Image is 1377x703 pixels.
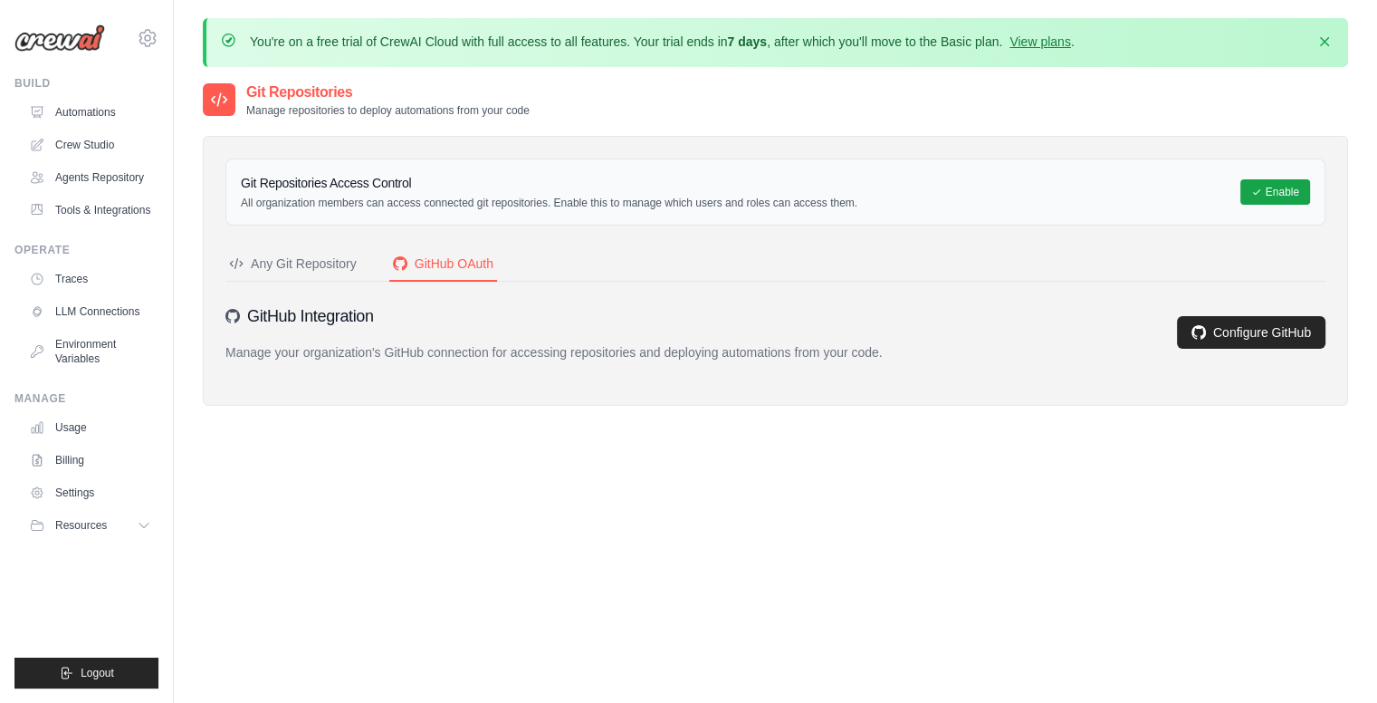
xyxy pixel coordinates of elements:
a: Configure GitHub [1177,316,1325,349]
p: Manage your organization's GitHub connection for accessing repositories and deploying automations... [225,343,883,361]
button: Resources [22,511,158,540]
div: Manage [14,391,158,406]
p: Manage repositories to deploy automations from your code [246,103,530,118]
h2: Git Repositories [246,82,530,103]
p: You're on a free trial of CrewAI Cloud with full access to all features. Your trial ends in , aft... [250,33,1075,51]
a: Usage [22,413,158,442]
button: GitHub OAuth [389,247,497,282]
a: View plans [1009,34,1070,49]
div: Operate [14,243,158,257]
a: Tools & Integrations [22,196,158,225]
a: Environment Variables [22,330,158,373]
button: Enable [1240,179,1310,205]
a: Agents Repository [22,163,158,192]
img: Logo [14,24,105,52]
a: Billing [22,446,158,475]
strong: 7 days [727,34,767,49]
p: All organization members can access connected git repositories. Enable this to manage which users... [241,196,857,210]
a: Automations [22,98,158,127]
div: Build [14,76,158,91]
span: Logout [81,666,114,680]
a: Crew Studio [22,130,158,159]
h3: GitHub Integration [247,303,374,329]
a: LLM Connections [22,297,158,326]
span: Resources [55,518,107,533]
div: Any Git Repository [229,255,357,273]
h3: Git Repositories Access Control [241,174,857,192]
div: GitHub OAuth [393,255,493,273]
button: Any Git Repository [225,247,360,282]
a: Traces [22,265,158,294]
a: Settings [22,478,158,507]
button: Logout [14,658,158,689]
nav: Tabs [225,247,1325,282]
